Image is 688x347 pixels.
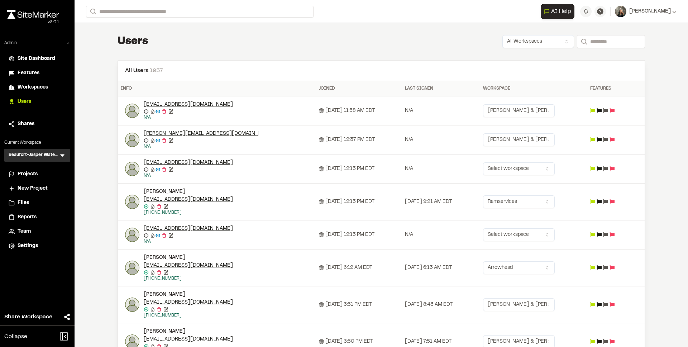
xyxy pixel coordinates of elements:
div: Features [590,85,628,92]
span: Settings [18,242,38,250]
div: Mario Gutches [144,254,258,282]
h1: Users [118,34,148,49]
span: New Project [18,185,48,192]
span: No reset password email sent [149,204,155,209]
div: [PERSON_NAME] [144,291,258,299]
span: No reset password email sent [149,109,155,114]
a: N/A [144,174,151,177]
div: Feature flags [590,108,628,113]
div: Workspace [483,85,584,92]
div: [DATE] 6:13 AM EDT [405,264,477,272]
img: Aaron Gritzinger [125,195,139,209]
span: No reset password email sent [149,138,155,143]
h2: All Users [125,66,637,75]
span: [PERSON_NAME] [629,8,671,15]
h3: Beaufort-Jasper Water & Sewer Authority [9,152,59,159]
span: Signed up via Web [319,199,324,204]
div: Feature flags [590,166,628,171]
span: Team [18,228,31,236]
span: No reset password email sent [149,307,155,312]
div: [DATE] 3:50 PM EDT [319,338,399,346]
div: [DATE] 6:12 AM EDT [319,264,399,272]
a: Shares [9,120,66,128]
div: [PERSON_NAME] [144,254,258,262]
span: Signed up via Web [319,108,324,113]
button: Search [86,6,99,18]
span: Share Workspace [4,313,52,321]
div: Oh geez...please don't... [7,19,59,25]
div: [DATE] 12:15 PM EDT [319,165,399,173]
span: 1957 [150,68,163,73]
a: Projects [9,170,66,178]
a: Files [9,199,66,207]
span: AI Help [551,7,571,16]
div: [DATE] 12:37 PM EDT [319,136,399,144]
div: Joe Gillenwater [144,291,258,319]
img: Joe Gillenwater [125,298,139,312]
div: Last Signin [405,85,477,92]
div: N/A [405,231,477,239]
a: Workspaces [9,84,66,91]
span: Users [18,98,31,106]
a: New Project [9,185,66,192]
div: [DATE] 9:21 AM EDT [405,198,477,206]
div: Aaron Gritzinger [144,188,258,216]
a: Reports [9,213,66,221]
div: N/A [405,107,477,115]
img: photo [125,104,139,118]
span: Signed up via Web [319,232,324,237]
span: Site Dashboard [18,55,55,63]
div: Feature flags [590,137,628,142]
a: N/A [144,145,151,148]
div: Feature flags [590,199,628,204]
p: Current Workspace [4,139,70,146]
span: Workspaces [18,84,48,91]
span: Projects [18,170,38,178]
div: Info [121,85,313,92]
a: Team [9,228,66,236]
span: Shares [18,120,34,128]
div: Feature flags [590,339,628,344]
a: [EMAIL_ADDRESS][DOMAIN_NAME] [144,299,233,306]
img: photo [125,133,139,147]
div: N/A [405,165,477,173]
div: [DATE] 12:15 PM EDT [319,198,399,206]
button: [PERSON_NAME] [615,6,677,17]
a: [EMAIL_ADDRESS][DOMAIN_NAME] [144,159,233,167]
span: No reset password email sent [149,167,155,172]
div: [PERSON_NAME] [144,188,258,196]
div: [DATE] 7:51 AM EDT [405,338,477,346]
button: Search [577,35,590,48]
a: N/A [144,116,151,119]
div: [DATE] 11:58 AM EDT [319,107,399,115]
span: Files [18,199,29,207]
button: Open AI Assistant [541,4,574,19]
img: Mario Gutches [125,261,139,275]
div: [DATE] 3:51 PM EDT [319,301,399,309]
span: Signed up via Web [319,339,324,344]
div: [DATE] 8:43 AM EDT [405,301,477,309]
img: photo [125,162,139,176]
a: [EMAIL_ADDRESS][DOMAIN_NAME] [144,262,233,270]
div: Joined [319,85,399,92]
span: No reset password email sent [149,233,155,238]
a: Users [9,98,66,106]
a: [PHONE_NUMBER] [144,277,182,280]
span: Collapse [4,332,27,341]
a: [EMAIL_ADDRESS][DOMAIN_NAME] [144,225,233,233]
a: [EMAIL_ADDRESS][DOMAIN_NAME] [144,101,233,109]
a: [PERSON_NAME][EMAIL_ADDRESS][DOMAIN_NAME] [144,130,274,138]
img: photo [125,228,139,242]
span: Signed up via Web [319,265,324,270]
span: Features [18,69,39,77]
div: Feature flags [590,232,628,237]
a: [EMAIL_ADDRESS][DOMAIN_NAME] [144,336,233,343]
span: Signed up via Web [319,166,324,171]
a: Site Dashboard [9,55,66,63]
div: N/A [405,136,477,144]
div: Open AI Assistant [541,4,577,19]
a: [PHONE_NUMBER] [144,211,182,214]
div: Feature flags [590,302,628,307]
a: Settings [9,242,66,250]
p: Admin [4,40,17,46]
